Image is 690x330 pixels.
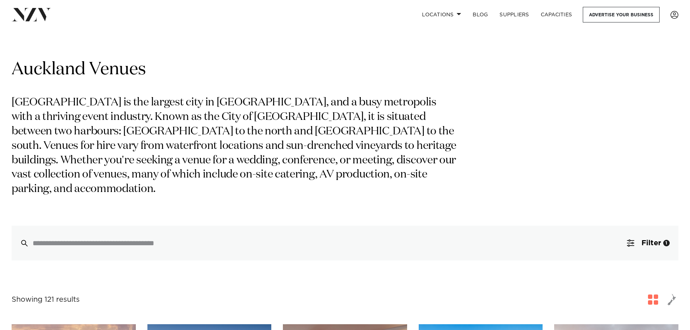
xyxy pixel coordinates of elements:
a: Capacities [535,7,578,22]
a: Advertise your business [583,7,660,22]
h1: Auckland Venues [12,58,678,81]
span: Filter [641,239,661,247]
button: Filter1 [618,226,678,260]
div: 1 [663,240,670,246]
a: Locations [416,7,467,22]
a: BLOG [467,7,494,22]
a: SUPPLIERS [494,7,535,22]
p: [GEOGRAPHIC_DATA] is the largest city in [GEOGRAPHIC_DATA], and a busy metropolis with a thriving... [12,96,459,197]
img: nzv-logo.png [12,8,51,21]
div: Showing 121 results [12,294,80,305]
